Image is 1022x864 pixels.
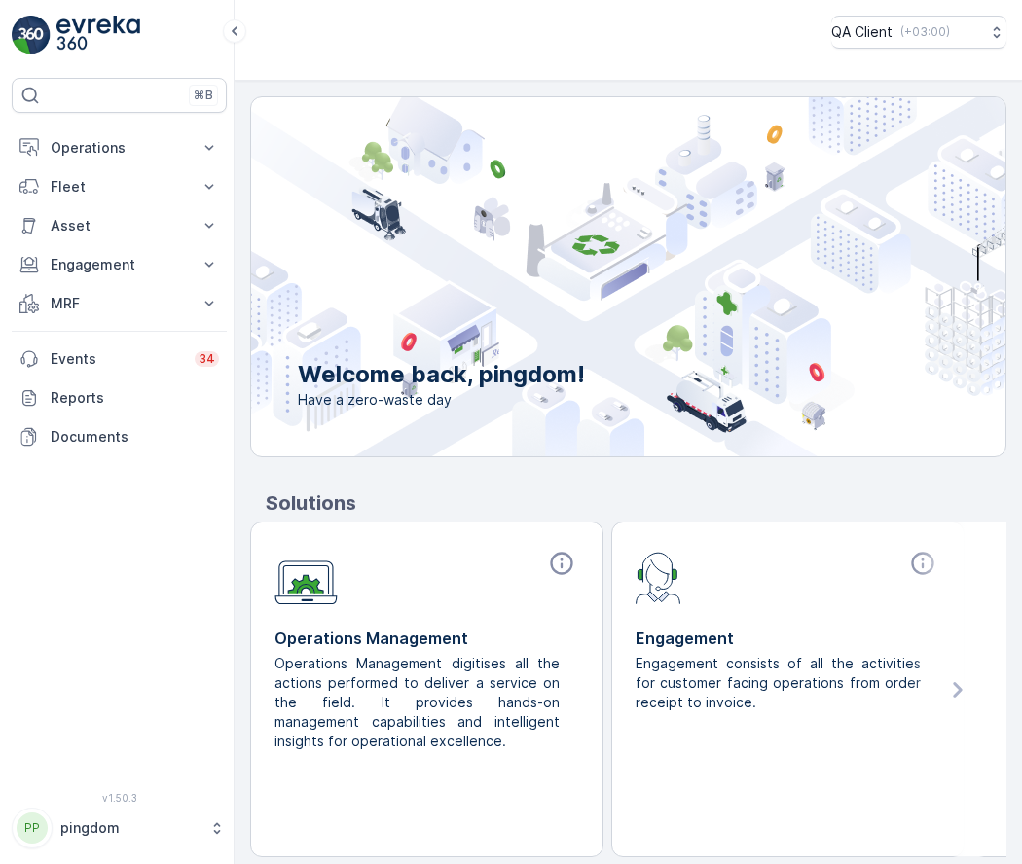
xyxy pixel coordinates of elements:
p: Documents [51,427,219,447]
p: QA Client [831,22,893,42]
p: Reports [51,388,219,408]
span: v 1.50.3 [12,792,227,804]
p: Operations Management digitises all the actions performed to deliver a service on the field. It p... [274,654,564,751]
p: ( +03:00 ) [900,24,950,40]
p: Fleet [51,177,188,197]
button: MRF [12,284,227,323]
button: Asset [12,206,227,245]
button: QA Client(+03:00) [831,16,1006,49]
p: Operations [51,138,188,158]
button: Engagement [12,245,227,284]
div: PP [17,812,48,844]
p: ⌘B [194,88,213,103]
p: Operations Management [274,627,579,650]
p: Welcome back, pingdom! [298,359,585,390]
p: Engagement [636,627,940,650]
p: Engagement consists of all the activities for customer facing operations from order receipt to in... [636,654,925,712]
button: Operations [12,128,227,167]
a: Events34 [12,340,227,378]
p: Asset [51,216,188,235]
button: Fleet [12,167,227,206]
img: logo [12,16,51,54]
img: logo_light-DOdMpM7g.png [56,16,140,54]
a: Reports [12,378,227,417]
img: module-icon [636,550,681,604]
button: PPpingdom [12,808,227,848]
img: city illustration [164,97,1005,456]
p: 34 [199,351,215,367]
p: Solutions [266,488,1006,518]
img: module-icon [274,550,338,605]
p: MRF [51,294,188,313]
p: pingdom [60,818,200,838]
p: Engagement [51,255,188,274]
span: Have a zero-waste day [298,390,585,410]
p: Events [51,349,183,369]
a: Documents [12,417,227,456]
